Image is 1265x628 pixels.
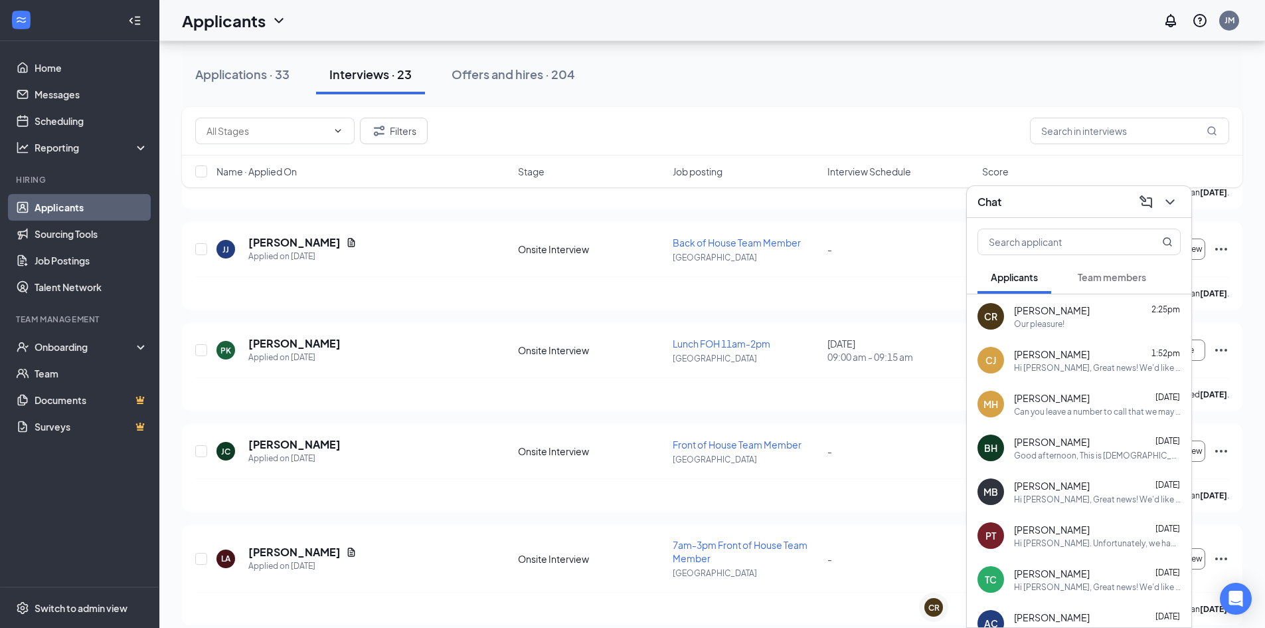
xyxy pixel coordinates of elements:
[1213,551,1229,567] svg: Ellipses
[985,529,996,542] div: PT
[16,340,29,354] svg: UserCheck
[271,13,287,29] svg: ChevronDown
[248,235,341,250] h5: [PERSON_NAME]
[329,66,412,82] div: Interviews · 23
[248,545,341,560] h5: [PERSON_NAME]
[35,360,148,387] a: Team
[518,552,665,566] div: Onsite Interview
[1213,342,1229,358] svg: Ellipses
[1155,436,1180,446] span: [DATE]
[15,13,28,27] svg: WorkstreamLogo
[1224,15,1234,26] div: JM
[221,446,230,457] div: JC
[452,66,575,82] div: Offers and hires · 204
[360,118,428,144] button: Filter Filters
[248,560,357,573] div: Applied on [DATE]
[1155,480,1180,490] span: [DATE]
[333,126,343,136] svg: ChevronDown
[222,244,229,255] div: JJ
[518,445,665,458] div: Onsite Interview
[195,66,290,82] div: Applications · 33
[1078,271,1146,283] span: Team members
[982,165,1009,178] span: Score
[248,351,341,364] div: Applied on [DATE]
[673,338,770,350] span: Lunch FOH 11am-2pm
[35,413,148,440] a: SurveysCrown
[248,452,341,465] div: Applied on [DATE]
[928,602,940,613] div: CR
[16,174,145,185] div: Hiring
[182,9,266,32] h1: Applicants
[16,141,29,154] svg: Analysis
[827,445,832,457] span: -
[827,337,974,364] div: [DATE]
[248,437,341,452] h5: [PERSON_NAME]
[1014,611,1090,624] span: [PERSON_NAME]
[827,243,832,255] span: -
[35,141,149,154] div: Reporting
[1014,494,1181,505] div: Hi [PERSON_NAME], Great news! We'd like to invite you to an interview with us for 7am-3pm Front o...
[673,353,819,364] p: [GEOGRAPHIC_DATA]
[221,553,230,564] div: LA
[518,344,665,357] div: Onsite Interview
[1162,237,1173,247] svg: MagnifyingGlass
[1136,191,1157,213] button: ComposeMessage
[1207,126,1217,136] svg: MagnifyingGlass
[1151,348,1180,358] span: 1:52pm
[1213,241,1229,257] svg: Ellipses
[128,14,141,27] svg: Collapse
[673,237,801,249] span: Back of House Team Member
[1014,450,1181,461] div: Good afternoon, This is [DEMOGRAPHIC_DATA]-fil-A [GEOGRAPHIC_DATA]. We received your application ...
[827,553,832,565] span: -
[984,310,997,323] div: CR
[1014,435,1090,449] span: [PERSON_NAME]
[371,123,387,139] svg: Filter
[518,243,665,256] div: Onsite Interview
[1014,348,1090,361] span: [PERSON_NAME]
[1014,304,1090,317] span: [PERSON_NAME]
[1213,443,1229,459] svg: Ellipses
[827,165,911,178] span: Interview Schedule
[248,336,341,351] h5: [PERSON_NAME]
[1155,392,1180,402] span: [DATE]
[1014,479,1090,492] span: [PERSON_NAME]
[1014,318,1064,330] div: Our pleasure!
[1162,194,1178,210] svg: ChevronDown
[35,387,148,413] a: DocumentsCrown
[220,345,231,356] div: PK
[1155,611,1180,621] span: [DATE]
[1014,362,1181,373] div: Hi [PERSON_NAME], Great news! We'd like to invite you to an interview with us for 7am-3pm Front o...
[1014,391,1090,405] span: [PERSON_NAME]
[35,54,148,81] a: Home
[518,165,545,178] span: Stage
[991,271,1038,283] span: Applicants
[16,601,29,615] svg: Settings
[35,274,148,300] a: Talent Network
[1014,538,1181,549] div: Hi [PERSON_NAME]. Unfortunately, we had to reschedule your interview with [DEMOGRAPHIC_DATA]-fil-...
[1159,191,1181,213] button: ChevronDown
[983,485,998,498] div: MB
[1014,567,1090,580] span: [PERSON_NAME]
[16,314,145,325] div: Team Management
[346,547,357,558] svg: Document
[35,340,137,354] div: Onboarding
[1220,583,1252,615] div: Open Intercom Messenger
[984,441,997,455] div: BH
[1192,13,1208,29] svg: QuestionInfo
[1200,490,1227,500] b: [DATE]
[1014,406,1181,417] div: Can you leave a number to call that we may compromise a meeting if possible
[673,568,819,579] p: [GEOGRAPHIC_DATA]
[985,354,996,367] div: CJ
[673,454,819,465] p: [GEOGRAPHIC_DATA]
[248,250,357,263] div: Applied on [DATE]
[673,539,807,564] span: 7am-3pm Front of House Team Member
[35,221,148,247] a: Sourcing Tools
[1014,581,1181,593] div: Hi [PERSON_NAME], Great news! We'd like to invite you to an interview with us for 7am-3pm Front o...
[1200,389,1227,399] b: [DATE]
[1200,604,1227,614] b: [DATE]
[1155,524,1180,534] span: [DATE]
[207,124,327,138] input: All Stages
[673,252,819,263] p: [GEOGRAPHIC_DATA]
[1151,304,1180,314] span: 2:25pm
[35,194,148,221] a: Applicants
